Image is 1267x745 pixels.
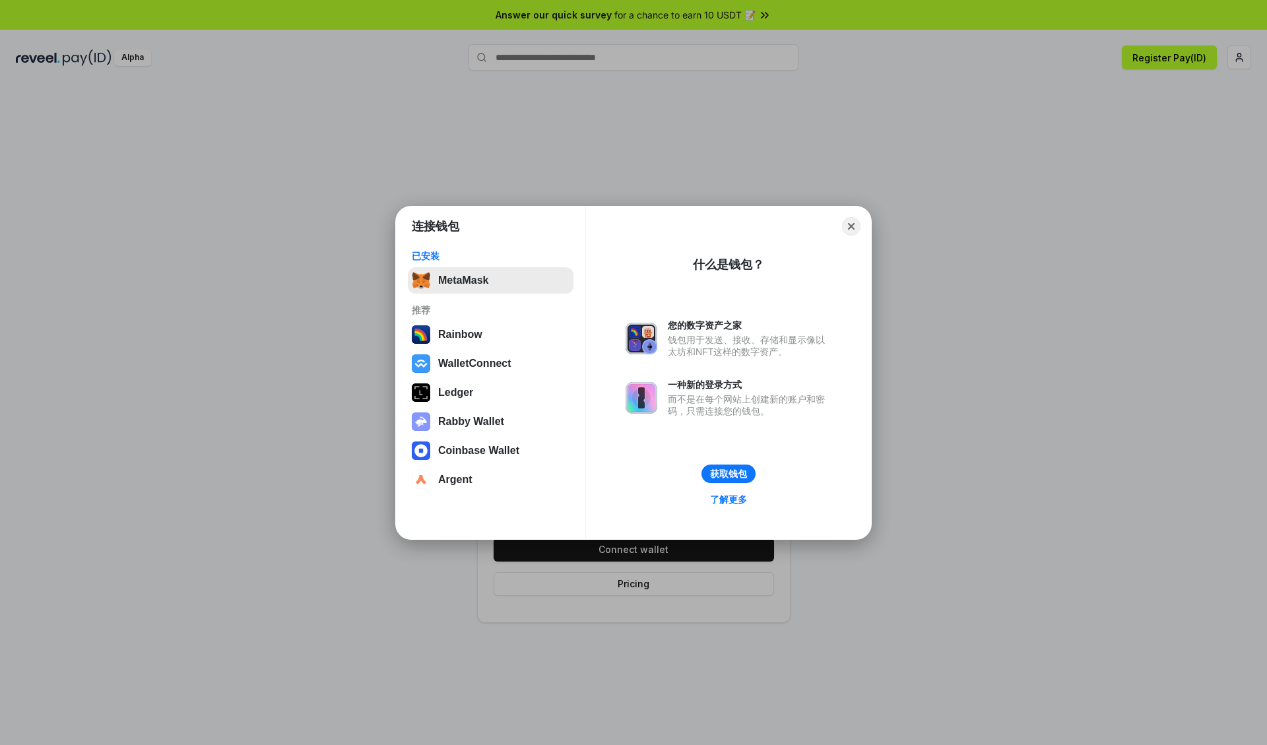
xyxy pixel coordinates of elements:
[626,323,657,354] img: svg+xml,%3Csvg%20xmlns%3D%22http%3A%2F%2Fwww.w3.org%2F2000%2Fsvg%22%20fill%3D%22none%22%20viewBox...
[408,467,573,493] button: Argent
[668,379,831,391] div: 一种新的登录方式
[701,465,756,483] button: 获取钱包
[626,382,657,414] img: svg+xml,%3Csvg%20xmlns%3D%22http%3A%2F%2Fwww.w3.org%2F2000%2Fsvg%22%20fill%3D%22none%22%20viewBox...
[412,218,459,234] h1: 连接钱包
[412,470,430,489] img: svg+xml,%3Csvg%20width%3D%2228%22%20height%3D%2228%22%20viewBox%3D%220%200%2028%2028%22%20fill%3D...
[438,275,488,286] div: MetaMask
[438,329,482,340] div: Rainbow
[412,304,569,316] div: 推荐
[408,379,573,406] button: Ledger
[412,325,430,344] img: svg+xml,%3Csvg%20width%3D%22120%22%20height%3D%22120%22%20viewBox%3D%220%200%20120%20120%22%20fil...
[438,416,504,428] div: Rabby Wallet
[412,271,430,290] img: svg+xml,%3Csvg%20fill%3D%22none%22%20height%3D%2233%22%20viewBox%3D%220%200%2035%2033%22%20width%...
[408,267,573,294] button: MetaMask
[668,334,831,358] div: 钱包用于发送、接收、存储和显示像以太坊和NFT这样的数字资产。
[668,393,831,417] div: 而不是在每个网站上创建新的账户和密码，只需连接您的钱包。
[710,494,747,505] div: 了解更多
[412,441,430,460] img: svg+xml,%3Csvg%20width%3D%2228%22%20height%3D%2228%22%20viewBox%3D%220%200%2028%2028%22%20fill%3D...
[438,445,519,457] div: Coinbase Wallet
[412,250,569,262] div: 已安装
[438,358,511,370] div: WalletConnect
[408,437,573,464] button: Coinbase Wallet
[412,383,430,402] img: svg+xml,%3Csvg%20xmlns%3D%22http%3A%2F%2Fwww.w3.org%2F2000%2Fsvg%22%20width%3D%2228%22%20height%3...
[710,468,747,480] div: 获取钱包
[842,217,861,236] button: Close
[412,354,430,373] img: svg+xml,%3Csvg%20width%3D%2228%22%20height%3D%2228%22%20viewBox%3D%220%200%2028%2028%22%20fill%3D...
[408,350,573,377] button: WalletConnect
[438,387,473,399] div: Ledger
[668,319,831,331] div: 您的数字资产之家
[408,408,573,435] button: Rabby Wallet
[412,412,430,431] img: svg+xml,%3Csvg%20xmlns%3D%22http%3A%2F%2Fwww.w3.org%2F2000%2Fsvg%22%20fill%3D%22none%22%20viewBox...
[408,321,573,348] button: Rainbow
[693,257,764,273] div: 什么是钱包？
[702,491,755,508] a: 了解更多
[438,474,472,486] div: Argent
